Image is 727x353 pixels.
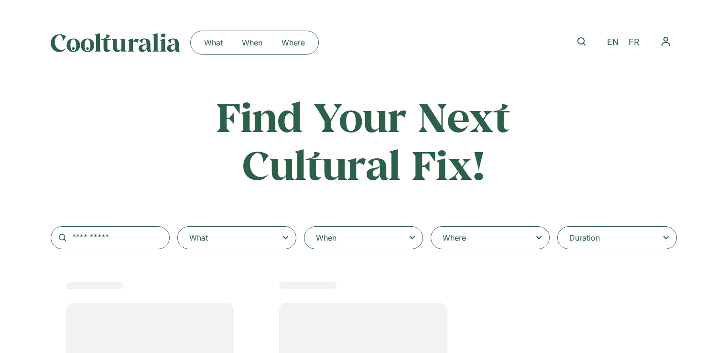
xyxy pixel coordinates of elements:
[607,37,619,47] span: EN
[195,35,232,50] a: What
[569,232,600,243] div: Duration
[655,31,677,53] nav: Menu
[655,31,677,53] button: Menu Toggle
[443,232,466,243] div: Where
[176,93,552,188] h2: Find Your Next Cultural Fix!
[195,35,315,50] nav: Menu
[624,35,644,49] a: FR
[189,232,208,243] div: What
[629,37,640,47] span: FR
[232,35,272,50] a: When
[272,35,315,50] a: Where
[316,232,336,243] div: When
[602,35,624,49] a: EN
